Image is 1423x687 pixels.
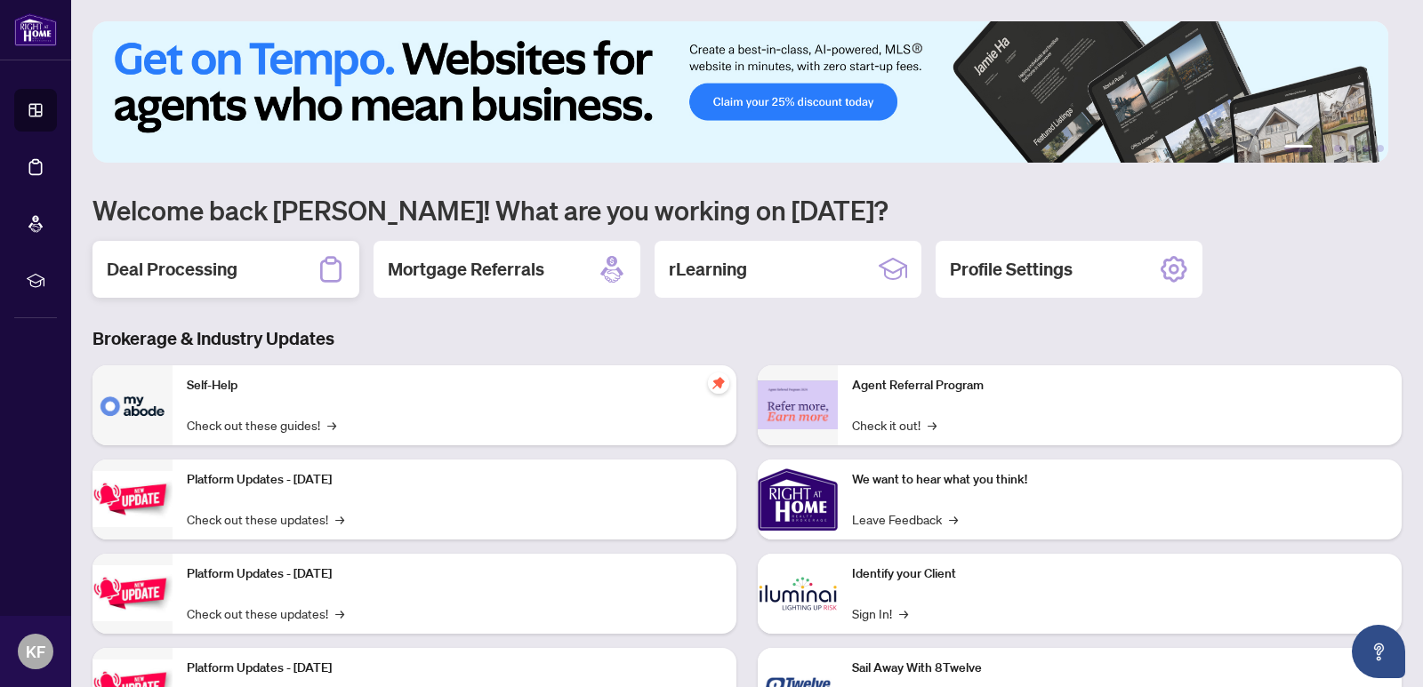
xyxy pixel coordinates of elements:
img: logo [14,13,57,46]
button: 1 [1284,145,1313,152]
img: Agent Referral Program [758,380,838,429]
span: → [928,415,937,435]
span: → [949,509,958,529]
a: Check out these guides!→ [187,415,336,435]
h2: Deal Processing [107,257,237,282]
span: pushpin [708,372,729,394]
p: We want to hear what you think! [852,470,1387,490]
span: → [327,415,336,435]
h2: rLearning [669,257,747,282]
img: Platform Updates - July 8, 2025 [92,565,173,621]
img: Slide 0 [92,21,1388,163]
a: Check out these updates!→ [187,509,344,529]
h1: Welcome back [PERSON_NAME]! What are you working on [DATE]? [92,193,1402,227]
img: Platform Updates - July 21, 2025 [92,471,173,527]
span: → [899,603,908,623]
p: Platform Updates - [DATE] [187,564,722,584]
h2: Profile Settings [950,257,1073,282]
button: 4 [1348,145,1355,152]
button: Open asap [1352,625,1405,678]
p: Sail Away With 8Twelve [852,659,1387,678]
a: Leave Feedback→ [852,509,958,529]
p: Agent Referral Program [852,376,1387,395]
a: Check out these updates!→ [187,603,344,623]
button: 5 [1363,145,1370,152]
h3: Brokerage & Industry Updates [92,326,1402,351]
span: → [335,603,344,623]
button: 3 [1334,145,1341,152]
img: We want to hear what you think! [758,459,838,539]
p: Platform Updates - [DATE] [187,659,722,678]
span: → [335,509,344,529]
h2: Mortgage Referrals [388,257,544,282]
span: KF [26,639,45,664]
a: Check it out!→ [852,415,937,435]
button: 6 [1377,145,1384,152]
img: Self-Help [92,365,173,445]
a: Sign In!→ [852,603,908,623]
img: Identify your Client [758,554,838,634]
p: Self-Help [187,376,722,395]
p: Platform Updates - [DATE] [187,470,722,490]
button: 2 [1320,145,1327,152]
p: Identify your Client [852,564,1387,584]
